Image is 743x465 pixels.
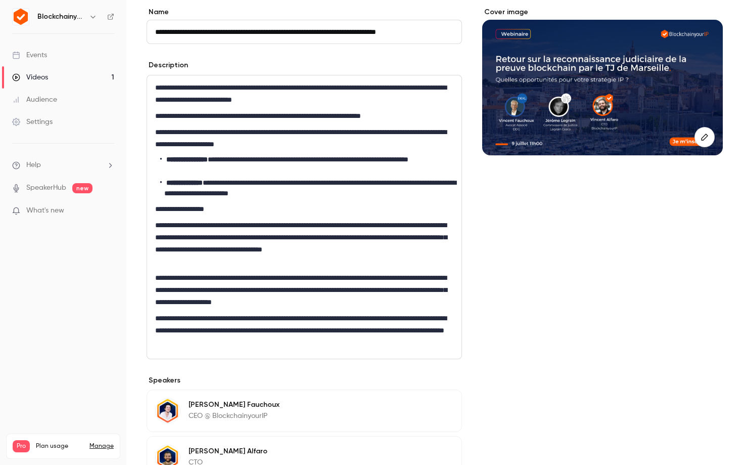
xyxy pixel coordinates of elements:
h6: BlockchainyourIP [37,12,85,22]
a: Manage [89,442,114,450]
p: CEO @ BlockchainyourIP [189,411,280,421]
p: [PERSON_NAME] Fauchoux [189,400,280,410]
span: new [72,183,92,193]
span: Plan usage [36,442,83,450]
img: BlockchainyourIP [13,9,29,25]
li: help-dropdown-opener [12,160,114,171]
p: [PERSON_NAME] Alfaro [189,446,267,456]
span: Pro [13,440,30,452]
label: Description [147,60,188,70]
div: editor [147,75,461,359]
label: Name [147,7,462,17]
a: SpeakerHub [26,183,66,193]
div: William Fauchoux[PERSON_NAME] FauchouxCEO @ BlockchainyourIP [147,390,462,432]
span: What's new [26,205,64,216]
div: Audience [12,95,57,105]
div: Settings [12,117,53,127]
div: Videos [12,72,48,82]
span: Help [26,160,41,171]
div: Events [12,50,47,60]
label: Cover image [482,7,723,17]
img: William Fauchoux [156,399,180,423]
p: Speakers [147,375,462,386]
